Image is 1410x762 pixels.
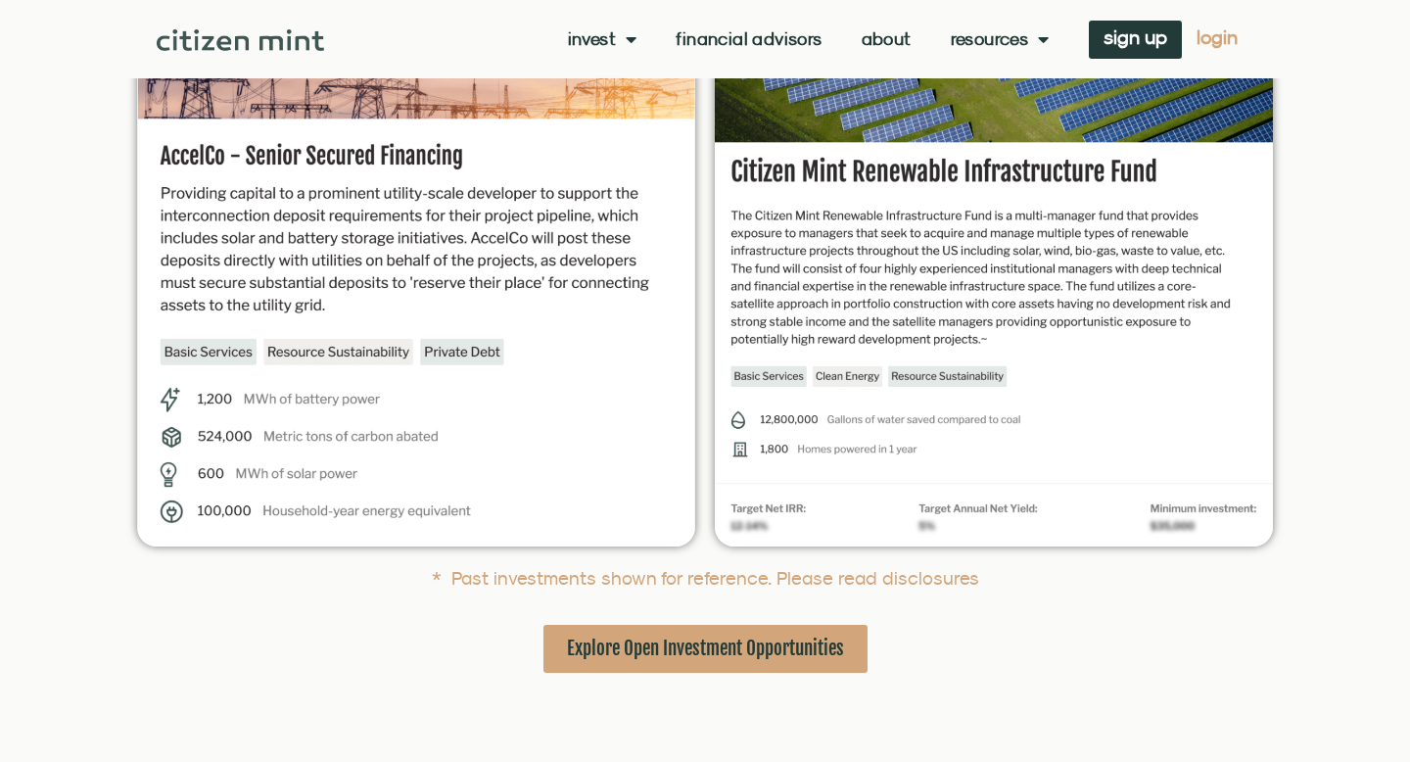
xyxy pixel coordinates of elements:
[568,29,1050,49] nav: Menu
[1182,21,1252,59] a: login
[1089,21,1182,59] a: sign up
[676,29,822,49] a: Financial Advisors
[568,29,637,49] a: Invest
[1104,30,1167,44] span: sign up
[951,29,1050,49] a: Resources
[543,625,868,673] a: Explore Open Investment Opportunities
[1197,30,1238,44] span: login
[567,637,844,661] span: Explore Open Investment Opportunities
[157,29,324,51] img: Citizen Mint
[862,29,912,49] a: About
[432,567,979,589] a: * Past investments shown for reference. Please read disclosures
